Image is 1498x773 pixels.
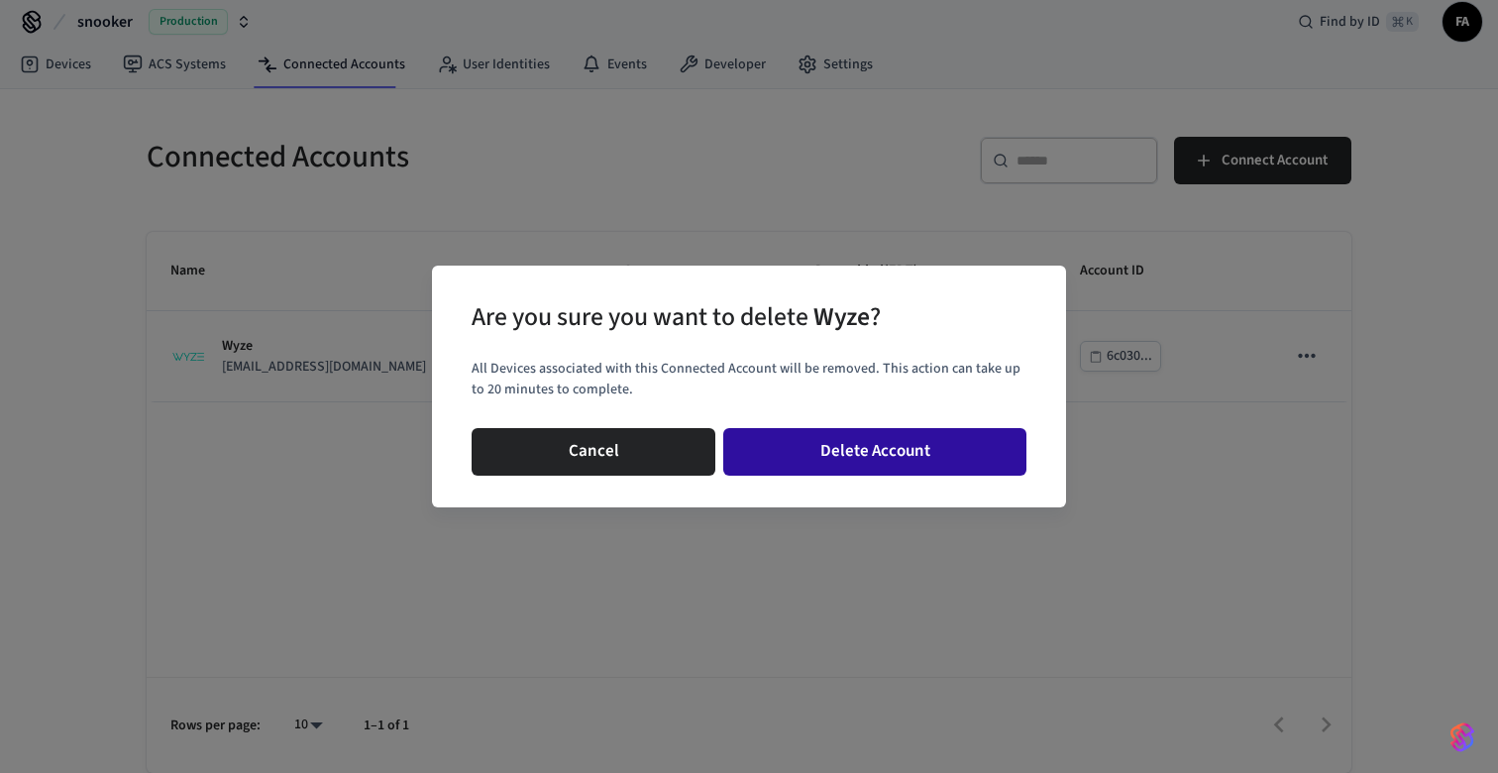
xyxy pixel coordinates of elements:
img: SeamLogoGradient.69752ec5.svg [1450,721,1474,753]
div: Are you sure you want to delete ? [472,297,881,338]
button: Delete Account [723,428,1026,476]
span: Wyze [813,299,870,335]
p: All Devices associated with this Connected Account will be removed. This action can take up to 20... [472,359,1026,400]
button: Cancel [472,428,715,476]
